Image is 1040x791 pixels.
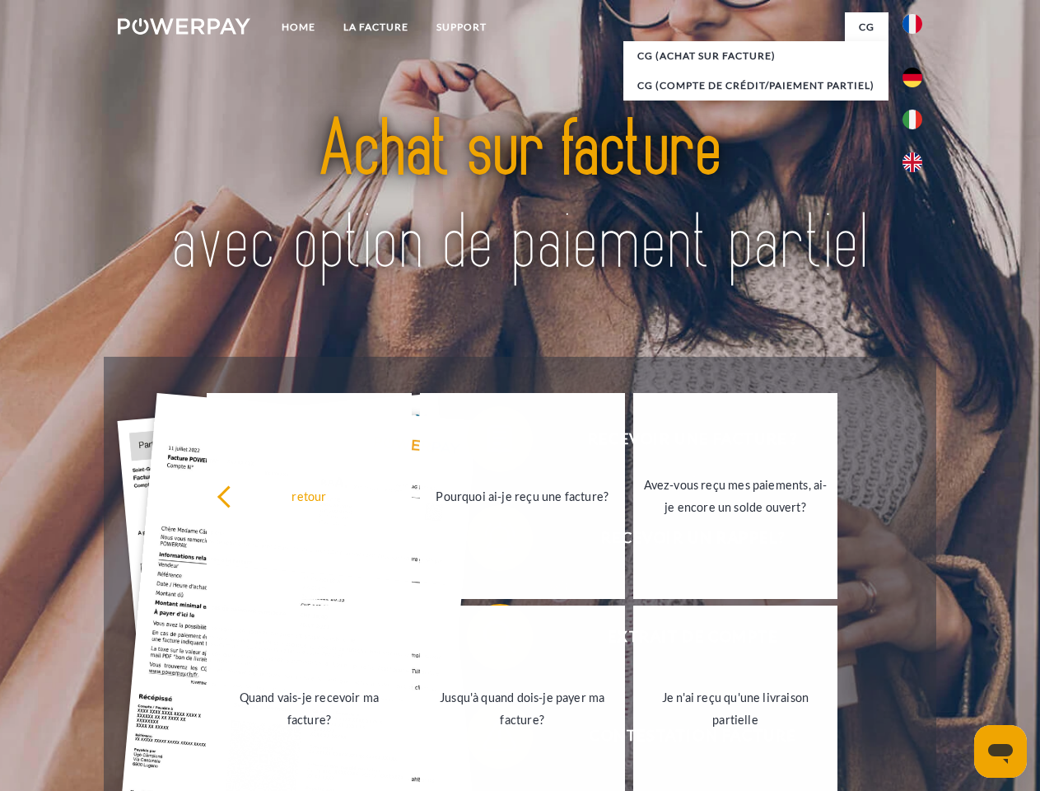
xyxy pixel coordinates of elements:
img: it [902,110,922,129]
a: LA FACTURE [329,12,422,42]
img: title-powerpay_fr.svg [157,79,883,316]
a: Support [422,12,501,42]
div: Avez-vous reçu mes paiements, ai-je encore un solde ouvert? [643,474,828,518]
img: logo-powerpay-white.svg [118,18,250,35]
a: Avez-vous reçu mes paiements, ai-je encore un solde ouvert? [633,393,838,599]
div: Quand vais-je recevoir ma facture? [217,686,402,731]
a: CG (Compte de crédit/paiement partiel) [623,71,888,101]
div: Je n'ai reçu qu'une livraison partielle [643,686,828,731]
div: retour [217,484,402,507]
div: Pourquoi ai-je reçu une facture? [430,484,615,507]
div: Jusqu'à quand dois-je payer ma facture? [430,686,615,731]
img: de [902,68,922,87]
a: CG (achat sur facture) [623,41,888,71]
a: Home [268,12,329,42]
img: en [902,152,922,172]
img: fr [902,14,922,34]
a: CG [845,12,888,42]
iframe: Bouton de lancement de la fenêtre de messagerie [974,725,1027,778]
